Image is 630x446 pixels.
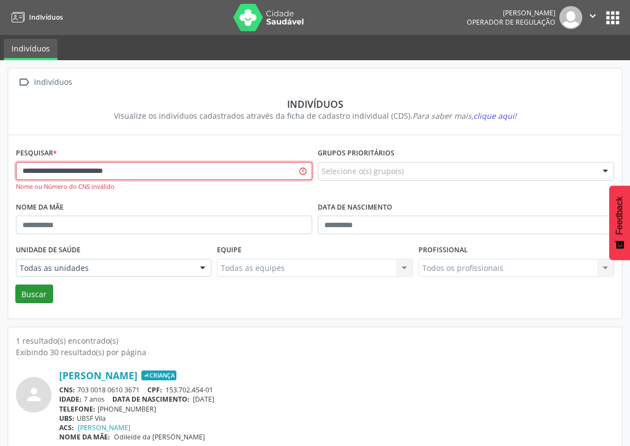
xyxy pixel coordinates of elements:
span: 153.702.454-01 [165,385,213,395]
a:  Indivíduos [16,74,74,90]
i:  [587,10,599,22]
i: person [24,385,44,404]
a: Indivíduos [8,8,63,26]
span: Indivíduos [29,13,63,22]
label: Pesquisar [16,145,57,162]
span: NOME DA MÃE: [59,432,110,442]
div: 1 resultado(s) encontrado(s) [16,335,614,346]
span: Criança [141,370,176,380]
label: Data de nascimento [318,199,392,216]
div: Visualize os indivíduos cadastrados através da ficha de cadastro individual (CDS). [24,110,606,121]
button:  [582,6,603,29]
a: [PERSON_NAME] [59,369,138,381]
span: UBS: [59,414,75,423]
span: clique aqui! [473,111,517,121]
label: Nome da mãe [16,199,64,216]
span: Selecione o(s) grupo(s) [322,165,404,177]
i:  [16,74,32,90]
span: Operador de regulação [467,18,555,27]
span: ACS: [59,423,74,432]
span: [DATE] [193,395,214,404]
button: Feedback - Mostrar pesquisa [609,186,630,260]
span: Odileide da [PERSON_NAME] [114,432,205,442]
span: Feedback [615,196,625,235]
div: Indivíduos [32,74,74,90]
span: CPF: [147,385,162,395]
span: IDADE: [59,395,82,404]
label: Equipe [217,242,242,259]
span: CNS: [59,385,75,395]
div: UBSF Vila [59,414,614,423]
div: [PERSON_NAME] [467,8,555,18]
button: Buscar [15,285,53,303]
div: Exibindo 30 resultado(s) por página [16,346,614,358]
label: Unidade de saúde [16,242,81,259]
div: Nome ou Número do CNS inválido [16,182,312,192]
a: [PERSON_NAME] [78,423,130,432]
span: Todas as unidades [20,263,189,274]
a: Indivíduos [4,39,58,60]
div: 7 anos [59,395,614,404]
div: Indivíduos [24,98,606,110]
span: TELEFONE: [59,404,95,414]
img: img [559,6,582,29]
div: [PHONE_NUMBER] [59,404,614,414]
i: Para saber mais, [413,111,517,121]
button: apps [603,8,622,27]
div: 703 0018 0610 3671 [59,385,614,395]
label: Grupos prioritários [318,145,394,162]
span: DATA DE NASCIMENTO: [112,395,190,404]
label: Profissional [419,242,468,259]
